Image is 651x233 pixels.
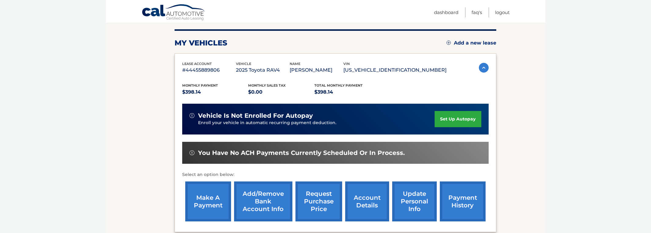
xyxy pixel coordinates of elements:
[345,181,389,221] a: account details
[190,150,194,155] img: alert-white.svg
[182,62,212,66] span: lease account
[440,181,486,221] a: payment history
[434,7,458,17] a: Dashboard
[185,181,231,221] a: make a payment
[142,4,206,22] a: Cal Automotive
[248,83,286,88] span: Monthly sales Tax
[435,111,481,127] a: set up autopay
[290,66,343,74] p: [PERSON_NAME]
[198,149,405,157] span: You have no ACH payments currently scheduled or in process.
[248,88,314,96] p: $0.00
[182,83,218,88] span: Monthly Payment
[175,38,227,48] h2: my vehicles
[472,7,482,17] a: FAQ's
[447,40,496,46] a: Add a new lease
[190,113,194,118] img: alert-white.svg
[314,83,363,88] span: Total Monthly Payment
[314,88,381,96] p: $398.14
[447,41,451,45] img: add.svg
[182,66,236,74] p: #44455889806
[343,62,350,66] span: vin
[198,120,435,126] p: Enroll your vehicle in automatic recurring payment deduction.
[182,171,489,178] p: Select an option below:
[236,62,251,66] span: vehicle
[234,181,292,221] a: Add/Remove bank account info
[343,66,447,74] p: [US_VEHICLE_IDENTIFICATION_NUMBER]
[495,7,510,17] a: Logout
[198,112,313,120] span: vehicle is not enrolled for autopay
[290,62,300,66] span: name
[392,181,437,221] a: update personal info
[295,181,342,221] a: request purchase price
[236,66,290,74] p: 2025 Toyota RAV4
[479,63,489,73] img: accordion-active.svg
[182,88,248,96] p: $398.14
